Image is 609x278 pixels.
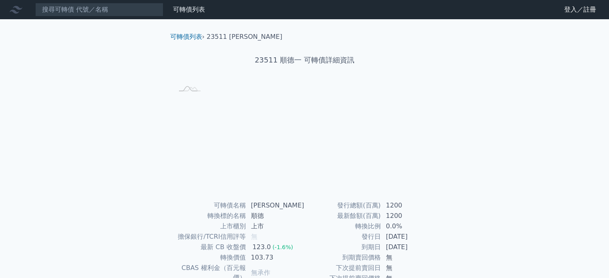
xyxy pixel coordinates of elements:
[381,211,436,221] td: 1200
[173,242,246,252] td: 最新 CB 收盤價
[251,233,257,240] span: 無
[272,244,293,250] span: (-1.6%)
[305,263,381,273] td: 下次提前賣回日
[381,232,436,242] td: [DATE]
[35,3,163,16] input: 搜尋可轉債 代號／名稱
[381,263,436,273] td: 無
[246,211,305,221] td: 順德
[305,242,381,252] td: 到期日
[251,242,273,252] div: 123.0
[164,54,446,66] h1: 23511 順德一 可轉債詳細資訊
[305,200,381,211] td: 發行總額(百萬)
[305,211,381,221] td: 最新餘額(百萬)
[173,221,246,232] td: 上市櫃別
[207,32,282,42] li: 23511 [PERSON_NAME]
[305,252,381,263] td: 到期賣回價格
[170,33,202,40] a: 可轉債列表
[170,32,205,42] li: ›
[381,221,436,232] td: 0.0%
[558,3,603,16] a: 登入／註冊
[173,232,246,242] td: 擔保銀行/TCRI信用評等
[173,252,246,263] td: 轉換價值
[305,221,381,232] td: 轉換比例
[251,269,270,276] span: 無承作
[381,242,436,252] td: [DATE]
[246,200,305,211] td: [PERSON_NAME]
[173,6,205,13] a: 可轉債列表
[173,200,246,211] td: 可轉債名稱
[381,252,436,263] td: 無
[246,252,305,263] td: 103.73
[246,221,305,232] td: 上市
[173,211,246,221] td: 轉換標的名稱
[381,200,436,211] td: 1200
[305,232,381,242] td: 發行日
